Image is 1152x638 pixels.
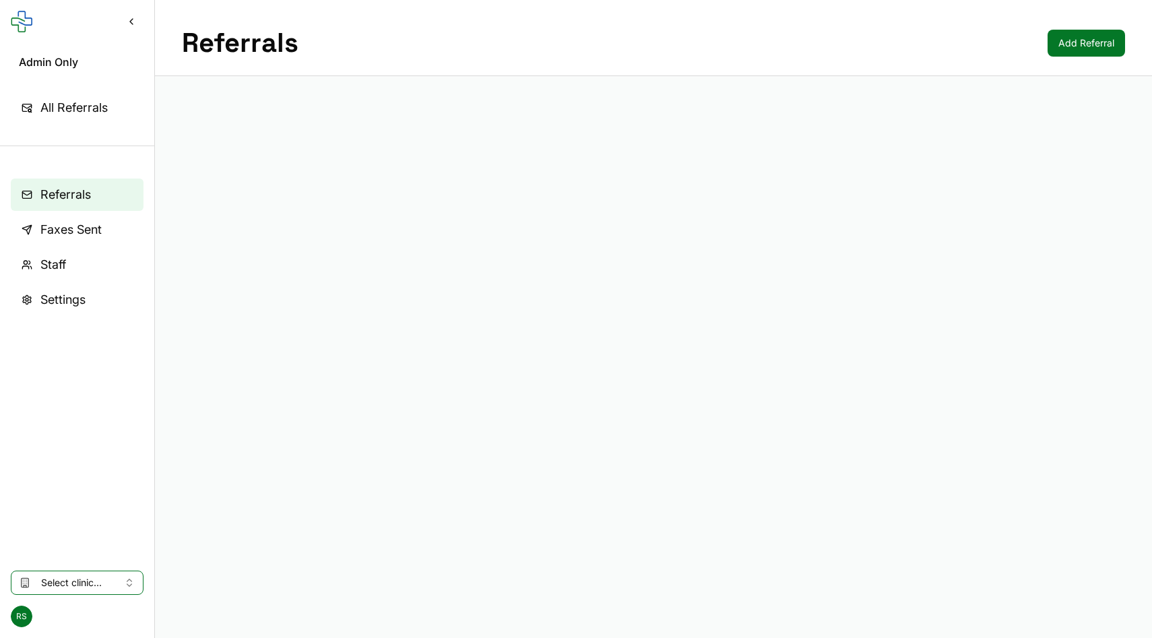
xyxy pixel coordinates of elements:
[40,98,108,117] span: All Referrals
[40,290,86,309] span: Settings
[11,92,143,124] a: All Referrals
[41,576,113,589] span: Select clinic...
[11,571,143,595] button: Select clinic
[40,220,102,239] span: Faxes Sent
[11,249,143,281] a: Staff
[40,255,66,274] span: Staff
[11,606,32,627] span: RS
[19,54,135,70] span: Admin Only
[182,27,298,59] h1: Referrals
[119,9,143,34] button: Collapse sidebar
[40,185,91,204] span: Referrals
[1048,30,1125,57] a: Add Referral
[11,284,143,316] a: Settings
[11,179,143,211] a: Referrals
[11,214,143,246] a: Faxes Sent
